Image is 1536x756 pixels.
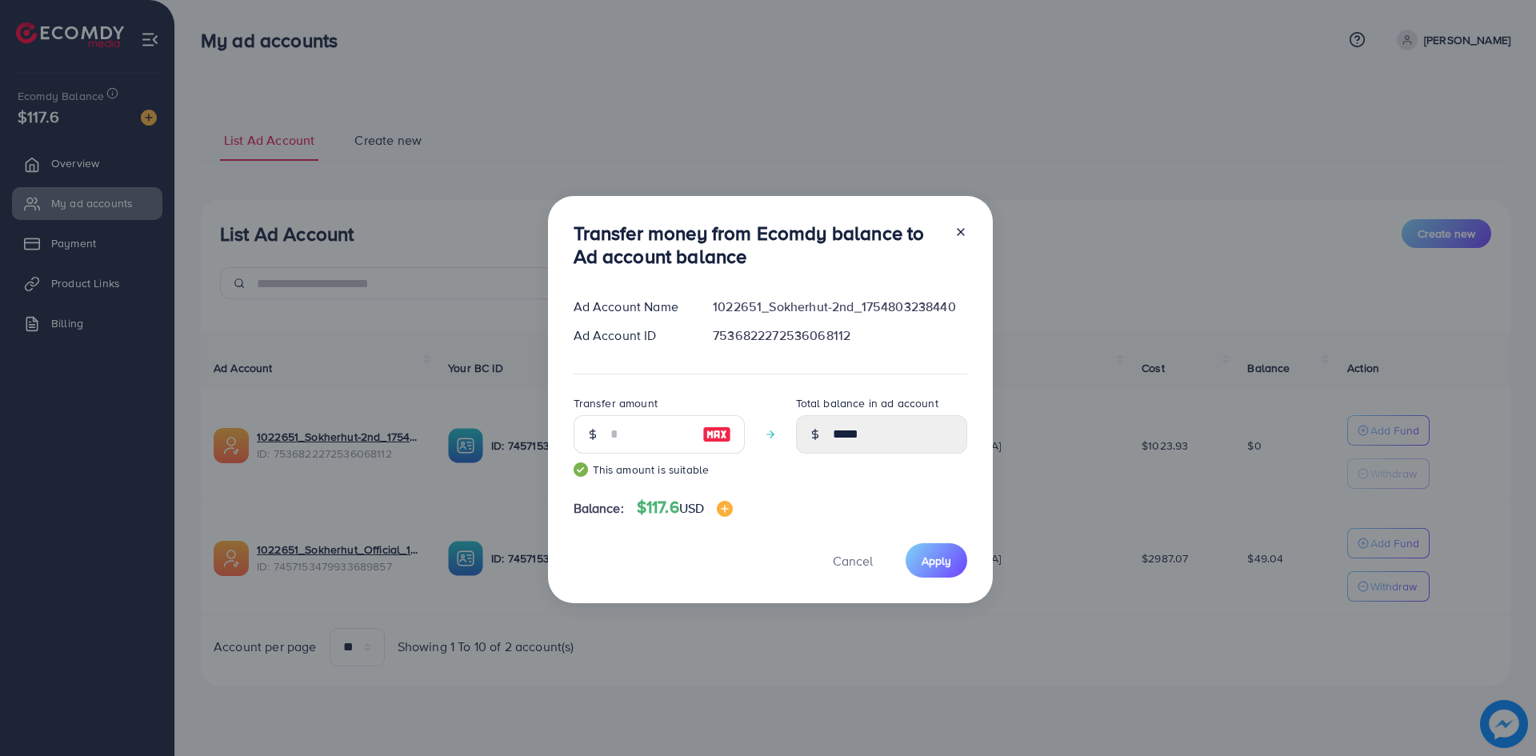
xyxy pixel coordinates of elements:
img: guide [574,462,588,477]
div: Ad Account Name [561,298,701,316]
button: Cancel [813,543,893,578]
span: Balance: [574,499,624,518]
span: USD [679,499,704,517]
button: Apply [906,543,967,578]
label: Transfer amount [574,395,658,411]
span: Cancel [833,552,873,570]
label: Total balance in ad account [796,395,938,411]
img: image [702,425,731,444]
span: Apply [922,553,951,569]
h4: $117.6 [637,498,733,518]
div: Ad Account ID [561,326,701,345]
div: 1022651_Sokherhut-2nd_1754803238440 [700,298,979,316]
small: This amount is suitable [574,462,745,478]
div: 7536822272536068112 [700,326,979,345]
h3: Transfer money from Ecomdy balance to Ad account balance [574,222,942,268]
img: image [717,501,733,517]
